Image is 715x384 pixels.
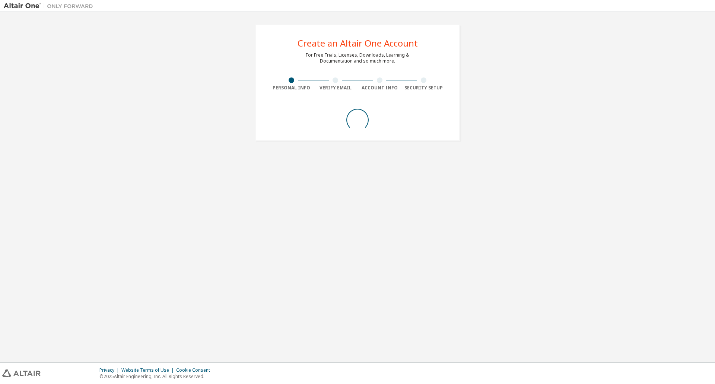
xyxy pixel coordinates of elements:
[314,85,358,91] div: Verify Email
[99,373,214,380] p: © 2025 Altair Engineering, Inc. All Rights Reserved.
[176,367,214,373] div: Cookie Consent
[357,85,402,91] div: Account Info
[121,367,176,373] div: Website Terms of Use
[99,367,121,373] div: Privacy
[298,39,418,48] div: Create an Altair One Account
[402,85,446,91] div: Security Setup
[306,52,409,64] div: For Free Trials, Licenses, Downloads, Learning & Documentation and so much more.
[4,2,97,10] img: Altair One
[269,85,314,91] div: Personal Info
[2,369,41,377] img: altair_logo.svg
